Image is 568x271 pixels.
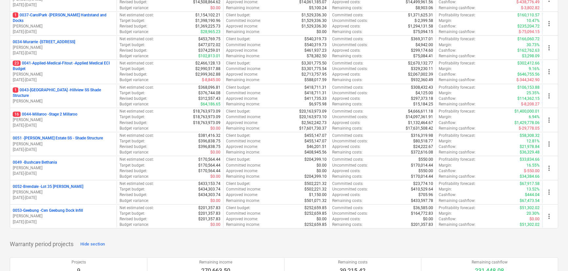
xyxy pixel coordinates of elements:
p: $2,990,517.88 [195,66,220,72]
span: more_vert [545,140,553,148]
p: $15,184.25 [413,101,433,107]
p: Net estimated cost : [120,61,154,66]
p: Remaining costs : [332,53,363,59]
p: $-8,208.27 [521,101,540,107]
p: $408,945.56 [304,150,327,155]
p: Revised budget : [120,72,147,77]
p: $67,917.58 [520,181,540,187]
p: Uncommitted costs : [332,114,368,120]
p: Committed costs : [332,12,364,18]
p: 0052-Brendale - Lot 35 [PERSON_NAME] [13,184,83,190]
p: [PERSON_NAME] [13,24,114,29]
p: $396,838.75 [198,144,220,150]
p: 9.16% [529,66,540,72]
p: Committed costs : [332,36,364,42]
div: 10037-CarolPark -[PERSON_NAME] Hardstand and Docks[PERSON_NAME][DATE]-[DATE] [13,12,114,35]
p: $550.00 [418,157,433,162]
p: Budget variance : [120,53,149,59]
div: 0052-Brendale -Lot 35 [PERSON_NAME][PERSON_NAME][DATE]-[DATE] [13,184,114,201]
span: 1 [13,87,18,93]
p: 10.47% [527,18,540,24]
p: Revised budget : [120,168,147,174]
p: Target budget : [120,42,145,48]
p: Approved costs : [332,96,361,101]
p: 0051 - [PERSON_NAME] Estate SS - Shade Structure [13,135,103,141]
p: Target budget : [120,90,145,96]
p: $-8,845.00 [202,77,220,83]
p: Client budget : [226,61,251,66]
p: $0.00 [210,5,220,11]
p: Net estimated cost : [120,133,154,138]
p: 30.73% [527,42,540,48]
p: Committed income : [226,163,261,168]
p: $3,301,775.50 [301,61,327,66]
p: $302,412.66 [517,61,540,66]
p: Uncommitted costs : [332,138,368,144]
p: 0037-CarolPark - [PERSON_NAME] Hardstand and Docks [13,12,114,24]
p: Target budget : [120,114,145,120]
p: Budget variance : [120,77,149,83]
p: Committed income : [226,114,261,120]
p: Remaining cashflow : [439,174,476,179]
p: Cashflow : [439,168,456,174]
p: Remaining cashflow : [439,77,476,83]
p: Remaining income : [226,150,260,155]
p: Approved income : [226,96,258,101]
p: $1,529,336.30 [301,12,327,18]
span: more_vert [545,44,553,52]
div: Hide section [80,241,105,248]
p: 0044-Millaroo - Stage 2 Millaroo [13,112,77,117]
p: $28,965.23 [201,29,220,35]
p: 25.35% [527,90,540,96]
p: Cashflow : [439,72,456,77]
p: [DATE] - [DATE] [13,29,114,35]
p: [PERSON_NAME] [13,45,114,50]
div: 10043-[GEOGRAPHIC_DATA] -Hillview SS Shade Structure[PERSON_NAME] [13,87,114,104]
p: Budget variance : [120,174,149,179]
p: $308,432.43 [411,85,433,90]
p: Budget variance : [120,126,149,131]
p: Profitability forecast : [439,109,476,114]
p: $204,399.10 [304,157,327,162]
p: Committed costs : [332,85,364,90]
p: Revised budget : [120,120,147,126]
p: $418,711.31 [304,85,327,90]
p: $1,529,336.30 [301,18,327,24]
p: Net estimated cost : [120,109,154,114]
p: Profitability forecast : [439,61,476,66]
p: $329,230.11 [411,66,433,72]
p: $170,014.44 [411,174,433,179]
p: $369,317.01 [411,36,433,42]
p: Cashflow : [439,144,456,150]
p: $376,744.08 [198,90,220,96]
p: Client budget : [226,133,251,138]
p: Profitability forecast : [439,157,476,162]
p: $170,564.44 [198,168,220,174]
span: more_vert [545,68,553,76]
p: Remaining costs : [332,126,363,131]
p: $646,755.56 [517,72,540,77]
p: $-344,342.90 [516,77,540,83]
p: $170,564.44 [198,157,220,162]
p: Margin : [439,18,452,24]
p: 12.81% [527,138,540,144]
p: $1,429,778.06 [514,120,540,126]
div: 230041-Applied-Medical-Fitout -Applied Medical ECI Budget[PERSON_NAME][DATE]-[DATE] [13,61,114,83]
p: Net estimated cost : [120,157,154,162]
p: $18,763,973.09 [193,120,220,126]
p: Revised budget : [120,48,147,53]
p: Profitability forecast : [439,85,476,90]
p: Remaining cashflow : [439,5,476,11]
p: $932,360.49 [411,77,433,83]
p: Budget variance : [120,101,149,107]
span: more_vert [545,116,553,124]
p: Net estimated cost : [120,12,154,18]
p: Margin : [439,66,452,72]
p: Remaining income : [226,29,260,35]
p: [DATE] - [DATE] [13,147,114,153]
p: Net estimated cost : [120,181,154,187]
p: $8,903.06 [415,5,433,11]
p: $33,834.66 [520,157,540,162]
p: Committed income : [226,66,261,72]
p: $18,763,973.09 [193,109,220,114]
